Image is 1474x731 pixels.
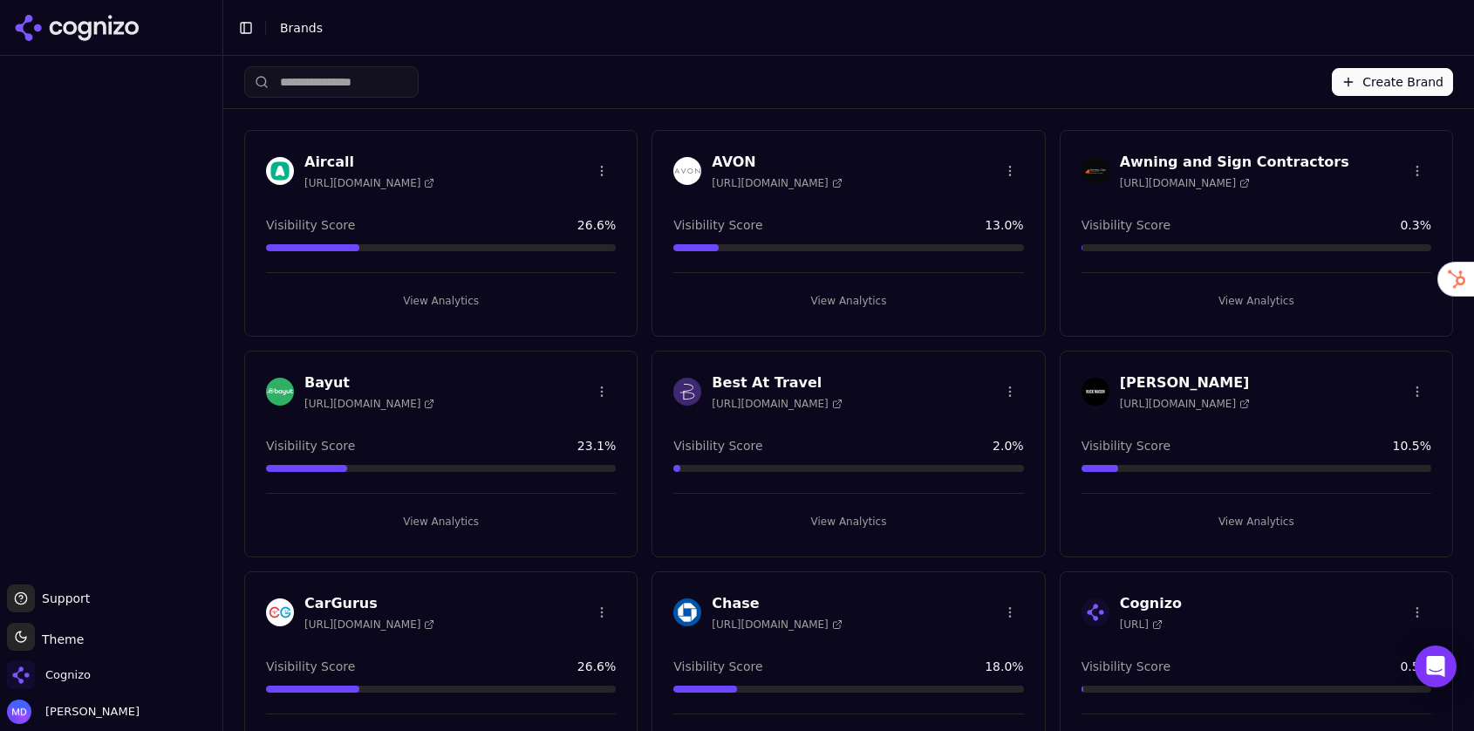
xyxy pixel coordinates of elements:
span: [URL][DOMAIN_NAME] [712,618,842,632]
button: View Analytics [1082,508,1431,536]
span: 2.0 % [993,437,1024,454]
span: Visibility Score [266,216,355,234]
h3: Aircall [304,152,434,173]
nav: breadcrumb [280,19,1425,37]
button: Open user button [7,700,140,724]
span: Support [35,590,90,607]
span: Visibility Score [673,216,762,234]
button: View Analytics [266,508,616,536]
h3: Best At Travel [712,372,842,393]
h3: AVON [712,152,842,173]
span: [URL][DOMAIN_NAME] [1120,176,1250,190]
img: Cognizo [1082,598,1109,626]
button: View Analytics [673,287,1023,315]
span: 23.1 % [577,437,616,454]
span: Visibility Score [266,658,355,675]
span: 0.5 % [1400,658,1431,675]
button: View Analytics [673,508,1023,536]
span: [PERSON_NAME] [38,704,140,720]
div: Open Intercom Messenger [1415,646,1457,687]
span: Brands [280,21,323,35]
span: Theme [35,632,84,646]
h3: Awning and Sign Contractors [1120,152,1349,173]
span: [URL][DOMAIN_NAME] [712,176,842,190]
img: Buck Mason [1082,378,1109,406]
h3: Bayut [304,372,434,393]
img: Awning and Sign Contractors [1082,157,1109,185]
span: [URL][DOMAIN_NAME] [712,397,842,411]
span: Visibility Score [1082,437,1170,454]
span: 13.0 % [985,216,1023,234]
span: Visibility Score [1082,216,1170,234]
img: Cognizo [7,661,35,689]
span: [URL][DOMAIN_NAME] [1120,397,1250,411]
button: Open organization switcher [7,661,91,689]
span: Visibility Score [266,437,355,454]
span: Cognizo [45,667,91,683]
h3: [PERSON_NAME] [1120,372,1250,393]
button: Create Brand [1332,68,1453,96]
span: 10.5 % [1393,437,1431,454]
h3: Chase [712,593,842,614]
button: View Analytics [1082,287,1431,315]
span: Visibility Score [1082,658,1170,675]
span: 26.6 % [577,216,616,234]
span: [URL][DOMAIN_NAME] [304,176,434,190]
span: [URL][DOMAIN_NAME] [304,397,434,411]
span: 26.6 % [577,658,616,675]
h3: CarGurus [304,593,434,614]
img: AVON [673,157,701,185]
img: Bayut [266,378,294,406]
h3: Cognizo [1120,593,1182,614]
span: Visibility Score [673,437,762,454]
img: Best At Travel [673,378,701,406]
img: Chase [673,598,701,626]
img: Aircall [266,157,294,185]
span: 0.3 % [1400,216,1431,234]
img: CarGurus [266,598,294,626]
img: Melissa Dowd [7,700,31,724]
span: [URL][DOMAIN_NAME] [304,618,434,632]
span: 18.0 % [985,658,1023,675]
span: Visibility Score [673,658,762,675]
button: View Analytics [266,287,616,315]
span: [URL] [1120,618,1163,632]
